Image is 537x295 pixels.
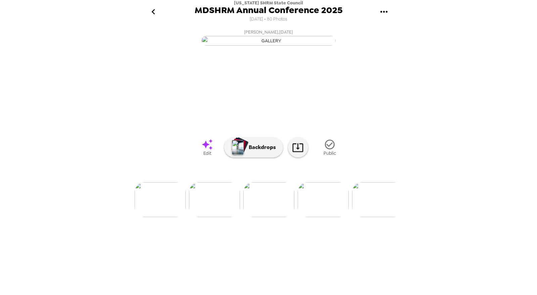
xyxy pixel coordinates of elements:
img: gallery [352,182,403,217]
p: Backdrops [245,143,276,151]
img: gallery [189,182,240,217]
button: Public [313,135,347,160]
button: gallery menu [373,1,395,23]
img: gallery [298,182,349,217]
img: gallery [135,182,186,217]
button: Backdrops [224,137,283,157]
span: Edit [203,150,211,156]
button: go back [142,1,164,23]
span: [PERSON_NAME] , [DATE] [244,28,293,36]
img: gallery [201,36,336,46]
span: [DATE] • 80 Photos [250,15,287,24]
a: Edit [191,135,224,160]
span: Public [324,150,336,156]
img: gallery [243,182,294,217]
button: [PERSON_NAME],[DATE] [134,26,403,48]
span: MDSHRM Annual Conference 2025 [195,6,343,15]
